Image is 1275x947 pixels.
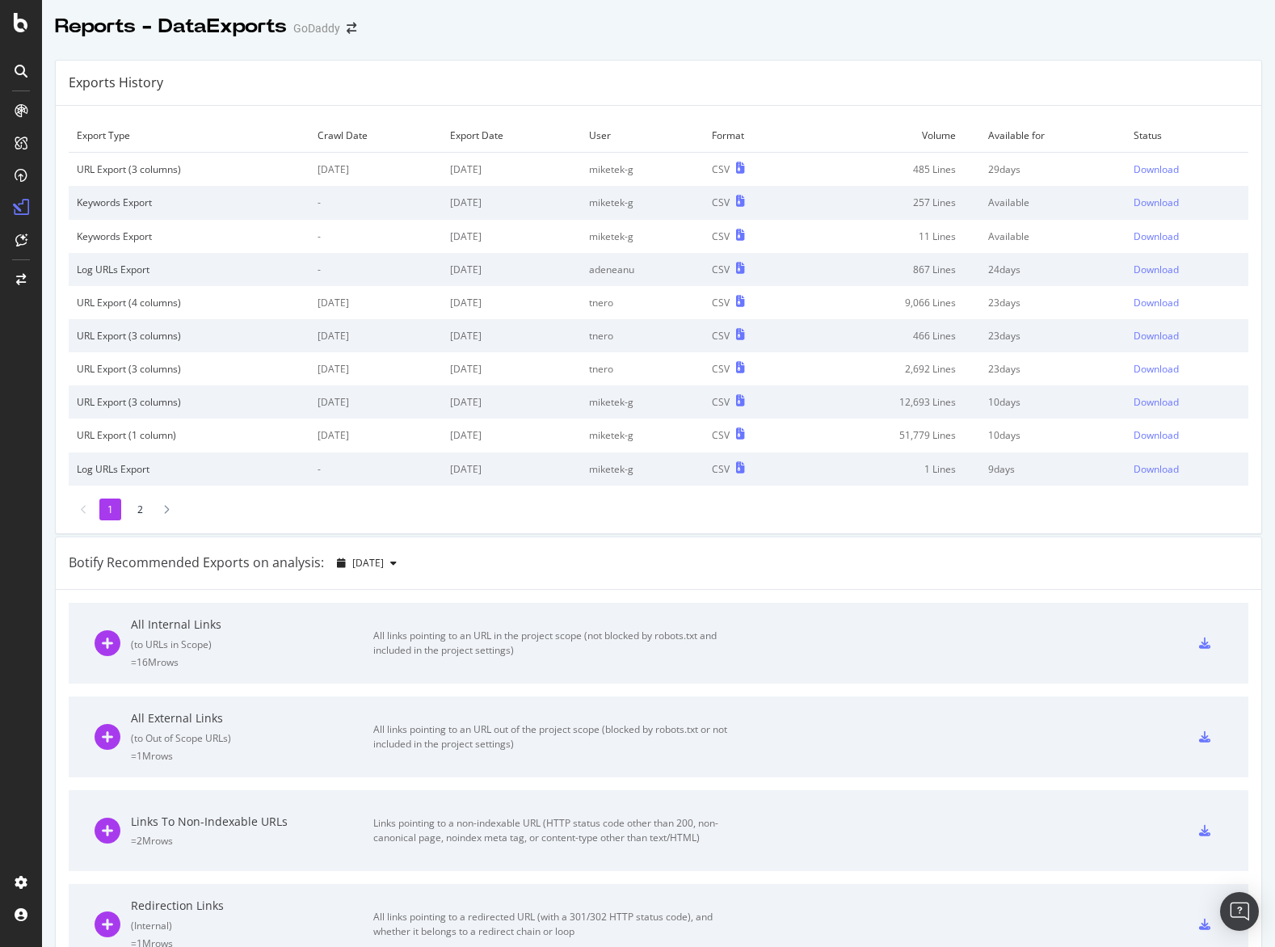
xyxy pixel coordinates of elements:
td: 23 days [980,352,1126,385]
td: 466 Lines [802,319,980,352]
div: Open Intercom Messenger [1220,892,1259,931]
div: csv-export [1199,638,1210,649]
div: Download [1134,362,1179,376]
td: [DATE] [309,385,442,419]
td: 867 Lines [802,253,980,286]
div: CSV [712,263,730,276]
td: [DATE] [442,186,581,219]
td: 2,692 Lines [802,352,980,385]
td: miketek-g [581,385,704,419]
td: [DATE] [442,153,581,187]
div: URL Export (4 columns) [77,296,301,309]
td: 29 days [980,153,1126,187]
td: Volume [802,119,980,153]
div: URL Export (3 columns) [77,329,301,343]
div: Reports - DataExports [55,13,287,40]
a: Download [1134,362,1240,376]
td: miketek-g [581,419,704,452]
td: - [309,253,442,286]
div: ( Internal ) [131,919,373,932]
div: Download [1134,229,1179,243]
td: 23 days [980,286,1126,319]
div: Log URLs Export [77,263,301,276]
button: [DATE] [330,550,403,576]
td: 12,693 Lines [802,385,980,419]
div: = 2M rows [131,834,373,848]
div: Redirection Links [131,898,373,914]
div: ( to URLs in Scope ) [131,638,373,651]
td: 10 days [980,419,1126,452]
td: 9 days [980,452,1126,486]
div: CSV [712,162,730,176]
div: Download [1134,395,1179,409]
td: adeneanu [581,253,704,286]
div: = 16M rows [131,655,373,669]
div: Botify Recommended Exports on analysis: [69,553,324,572]
div: arrow-right-arrow-left [347,23,356,34]
div: CSV [712,229,730,243]
td: [DATE] [442,286,581,319]
td: Export Date [442,119,581,153]
td: 51,779 Lines [802,419,980,452]
td: 24 days [980,253,1126,286]
div: Links To Non-Indexable URLs [131,814,373,830]
td: [DATE] [309,419,442,452]
td: 9,066 Lines [802,286,980,319]
td: [DATE] [442,419,581,452]
td: [DATE] [309,352,442,385]
div: All Internal Links [131,617,373,633]
td: tnero [581,319,704,352]
a: Download [1134,162,1240,176]
td: [DATE] [309,286,442,319]
li: 2 [129,499,151,520]
div: CSV [712,462,730,476]
td: [DATE] [442,385,581,419]
div: URL Export (3 columns) [77,362,301,376]
span: 2025 Oct. 5th [352,556,384,570]
a: Download [1134,296,1240,309]
div: CSV [712,196,730,209]
td: [DATE] [442,352,581,385]
div: Log URLs Export [77,462,301,476]
div: Available [988,229,1117,243]
div: csv-export [1199,919,1210,930]
td: tnero [581,352,704,385]
td: miketek-g [581,153,704,187]
li: 1 [99,499,121,520]
div: URL Export (3 columns) [77,162,301,176]
div: All links pointing to an URL in the project scope (not blocked by robots.txt and included in the ... [373,629,737,658]
td: 485 Lines [802,153,980,187]
a: Download [1134,263,1240,276]
div: Links pointing to a non-indexable URL (HTTP status code other than 200, non-canonical page, noind... [373,816,737,845]
td: - [309,452,442,486]
div: Download [1134,462,1179,476]
a: Download [1134,462,1240,476]
div: All links pointing to an URL out of the project scope (blocked by robots.txt or not included in t... [373,722,737,751]
div: ( to Out of Scope URLs ) [131,731,373,745]
div: Download [1134,162,1179,176]
td: User [581,119,704,153]
a: Download [1134,329,1240,343]
td: 1 Lines [802,452,980,486]
td: Status [1126,119,1248,153]
div: Download [1134,196,1179,209]
a: Download [1134,428,1240,442]
div: GoDaddy [293,20,340,36]
td: [DATE] [309,153,442,187]
td: - [309,220,442,253]
div: CSV [712,296,730,309]
td: [DATE] [442,220,581,253]
div: Download [1134,428,1179,442]
div: CSV [712,362,730,376]
td: tnero [581,286,704,319]
div: = 1M rows [131,749,373,763]
td: [DATE] [442,319,581,352]
td: [DATE] [309,319,442,352]
div: csv-export [1199,731,1210,743]
td: Crawl Date [309,119,442,153]
td: miketek-g [581,186,704,219]
td: miketek-g [581,220,704,253]
td: 11 Lines [802,220,980,253]
td: 257 Lines [802,186,980,219]
div: Download [1134,296,1179,309]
